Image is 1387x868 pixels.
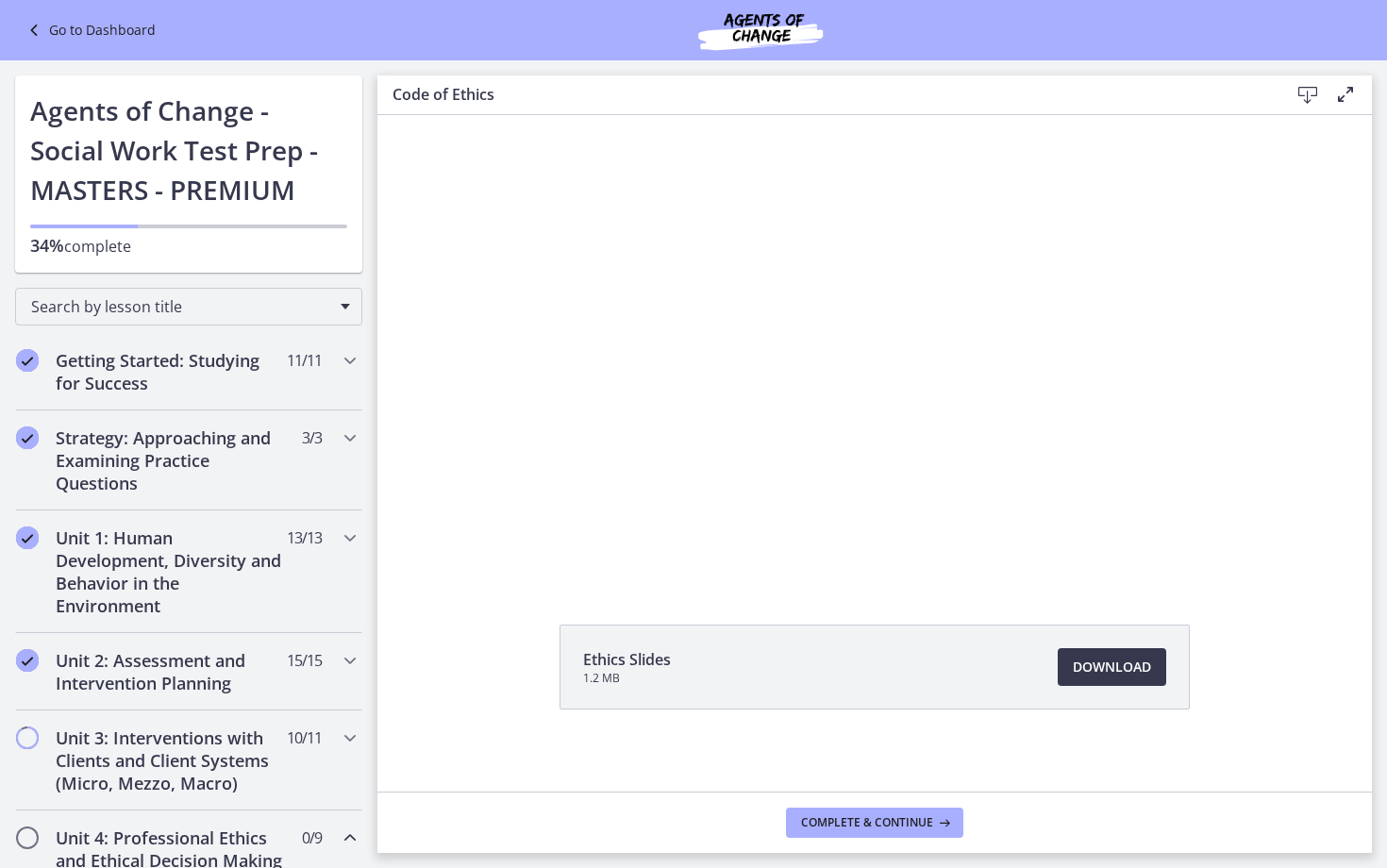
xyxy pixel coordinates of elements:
[30,234,347,258] p: complete
[287,349,322,372] span: 11 / 11
[56,349,286,394] h2: Getting Started: Studying for Success
[302,426,322,449] span: 3 / 3
[23,19,156,42] a: Go to Dashboard
[16,349,39,372] i: Completed
[377,115,1372,581] iframe: Video Lesson
[56,426,286,494] h2: Strategy: Approaching and Examining Practice Questions
[647,8,874,53] img: Agents of Change
[1058,648,1166,686] a: Download
[31,296,331,317] span: Search by lesson title
[801,815,933,830] span: Complete & continue
[56,649,286,694] h2: Unit 2: Assessment and Intervention Planning
[287,726,322,749] span: 10 / 11
[786,808,963,838] button: Complete & continue
[583,648,671,671] span: Ethics Slides
[30,91,347,209] h1: Agents of Change - Social Work Test Prep - MASTERS - PREMIUM
[16,526,39,549] i: Completed
[393,83,1259,106] h3: Code of Ethics
[15,288,362,325] div: Search by lesson title
[56,726,286,794] h2: Unit 3: Interventions with Clients and Client Systems (Micro, Mezzo, Macro)
[16,649,39,672] i: Completed
[302,826,322,849] span: 0 / 9
[1073,656,1151,678] span: Download
[583,671,671,686] span: 1.2 MB
[287,649,322,672] span: 15 / 15
[16,426,39,449] i: Completed
[30,234,64,257] span: 34%
[56,526,286,617] h2: Unit 1: Human Development, Diversity and Behavior in the Environment
[287,526,322,549] span: 13 / 13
